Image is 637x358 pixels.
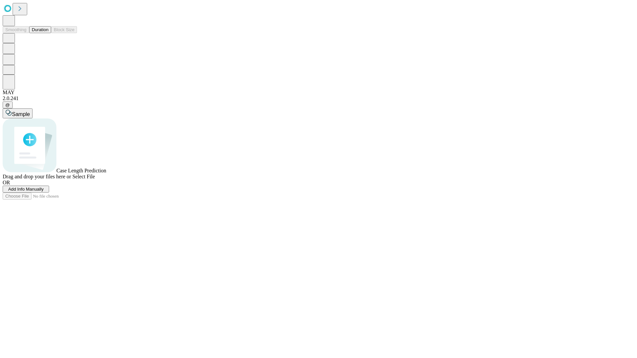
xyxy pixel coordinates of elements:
[29,26,51,33] button: Duration
[3,101,13,108] button: @
[56,168,106,173] span: Case Length Prediction
[3,180,10,185] span: OR
[72,174,95,179] span: Select File
[3,108,33,118] button: Sample
[3,26,29,33] button: Smoothing
[12,111,30,117] span: Sample
[3,89,634,95] div: MAY
[3,174,71,179] span: Drag and drop your files here or
[3,186,49,193] button: Add Info Manually
[3,95,634,101] div: 2.0.241
[51,26,77,33] button: Block Size
[8,187,44,192] span: Add Info Manually
[5,102,10,107] span: @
